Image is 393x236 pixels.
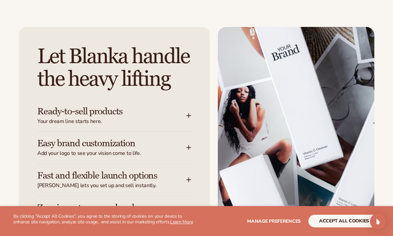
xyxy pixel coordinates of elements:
[170,219,193,225] a: Learn More
[37,150,186,157] span: Add your logo to see your vision come to life.
[37,118,186,125] span: Your dream line starts here.
[37,203,166,213] h3: Zero inventory, zero hassle
[37,106,166,117] h3: Ready-to-sell products
[247,215,301,227] button: Manage preferences
[37,171,166,181] h3: Fast and flexible launch options
[247,218,301,224] span: Manage preferences
[37,138,166,149] h3: Easy brand customization
[370,213,386,229] div: Open Intercom Messenger
[37,182,186,189] span: [PERSON_NAME] lets you set up and sell instantly.
[37,46,191,90] h2: Let Blanka handle the heavy lifting
[308,215,380,227] button: accept all cookies
[13,214,196,225] p: By clicking "Accept All Cookies", you agree to the storing of cookies on your device to enhance s...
